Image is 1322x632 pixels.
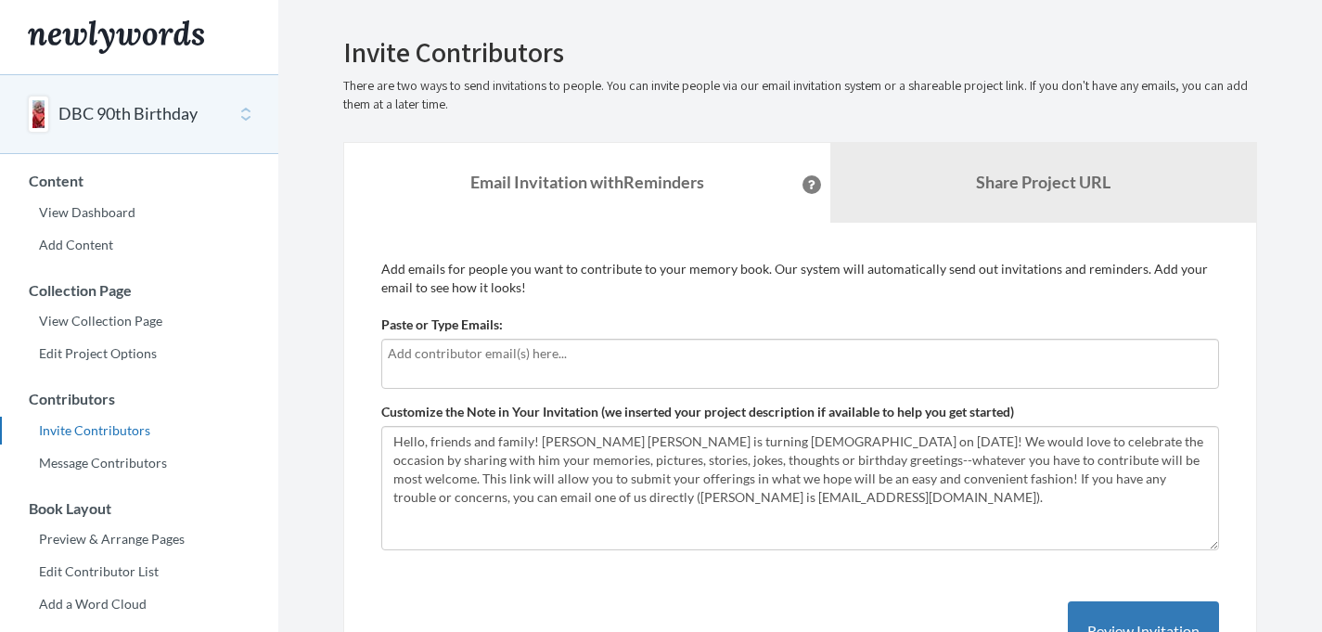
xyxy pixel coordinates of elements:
[1,500,278,517] h3: Book Layout
[381,426,1219,550] textarea: Hello, friends and family! [PERSON_NAME] [PERSON_NAME] is turning [DEMOGRAPHIC_DATA] on [DATE]! W...
[28,20,204,54] img: Newlywords logo
[470,172,704,192] strong: Email Invitation with Reminders
[388,343,1213,364] input: Add contributor email(s) here...
[381,403,1014,421] label: Customize the Note in Your Invitation (we inserted your project description if available to help ...
[1,282,278,299] h3: Collection Page
[976,172,1110,192] b: Share Project URL
[1,391,278,407] h3: Contributors
[343,77,1257,114] p: There are two ways to send invitations to people. You can invite people via our email invitation ...
[381,316,503,334] label: Paste or Type Emails:
[1,173,278,189] h3: Content
[381,260,1219,297] p: Add emails for people you want to contribute to your memory book. Our system will automatically s...
[343,37,1257,68] h2: Invite Contributors
[58,102,198,126] button: DBC 90th Birthday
